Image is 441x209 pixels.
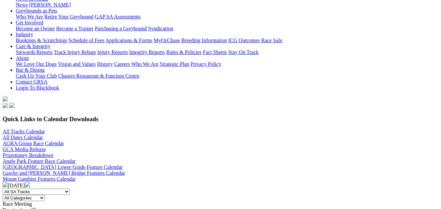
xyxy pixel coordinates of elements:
img: twitter.svg [9,103,14,108]
a: Retire Your Greyhound [44,14,94,19]
a: Schedule of Fees [68,38,104,43]
img: chevron-right-pager-white.svg [25,182,30,187]
a: Prizemoney Breakdown [3,152,53,158]
a: Gawler and [PERSON_NAME] Bridge Features Calendar [3,170,125,176]
a: Applications & Forms [105,38,152,43]
a: Angle Park Feature Race Calendar [3,158,76,164]
a: Cash Up Your Club [16,73,57,79]
a: Track Injury Rebate [54,49,96,55]
div: Bar & Dining [16,73,438,79]
a: We Love Our Dogs [16,61,56,67]
a: History [97,61,113,67]
a: Industry [16,32,33,37]
img: chevron-left-pager-white.svg [3,182,8,187]
a: Chasers Restaurant & Function Centre [58,73,139,79]
h3: Quick Links to Calendar Downloads [3,116,438,123]
a: All Tracks Calendar [3,129,45,134]
a: GAP SA Assessments [95,14,141,19]
a: Bar & Dining [16,67,45,73]
a: About [16,55,29,61]
a: Vision and Values [58,61,96,67]
img: logo-grsa-white.png [3,96,8,101]
a: GCA Media Release [3,146,46,152]
a: Care & Integrity [16,43,51,49]
a: Contact GRSA [16,79,47,85]
a: Careers [114,61,130,67]
a: Integrity Reports [129,49,165,55]
a: AGRA Group Race Calendar [3,141,64,146]
a: Syndication [148,26,173,31]
div: News & Media [16,2,438,8]
div: Race Meeting [3,201,438,207]
img: facebook.svg [3,103,8,108]
a: Privacy Policy [190,61,221,67]
div: Get Involved [16,26,438,32]
a: Bookings & Scratchings [16,38,67,43]
a: Become a Trainer [56,26,94,31]
a: Purchasing a Greyhound [95,26,147,31]
a: Mount Gambier Features Calendar [3,176,76,182]
a: Stay On Track [228,49,258,55]
a: Get Involved [16,20,43,25]
a: Injury Reports [97,49,128,55]
a: All Dates Calendar [3,135,43,140]
a: Rules & Policies [166,49,202,55]
a: Greyhounds as Pets [16,8,57,13]
a: [PERSON_NAME] [29,2,71,8]
a: Race Safe [261,38,282,43]
a: Strategic Plan [160,61,189,67]
a: [GEOGRAPHIC_DATA] Lower Grade Feature Calendar [3,164,123,170]
a: News [16,2,28,8]
a: Become an Owner [16,26,55,31]
div: Care & Integrity [16,49,438,55]
a: Login To Blackbook [16,85,59,91]
div: Greyhounds as Pets [16,14,438,20]
div: [DATE] [3,182,438,189]
a: Breeding Information [181,38,227,43]
a: Stewards Reports [16,49,53,55]
a: Who We Are [16,14,43,19]
a: Fact Sheets [203,49,227,55]
a: Who We Are [131,61,159,67]
a: MyOzChase [154,38,180,43]
div: Industry [16,38,438,43]
div: About [16,61,438,67]
a: ICG Outcomes [228,38,260,43]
